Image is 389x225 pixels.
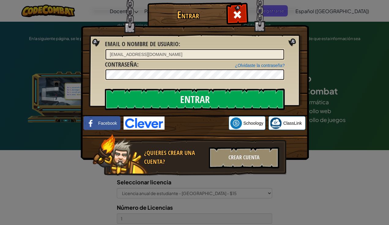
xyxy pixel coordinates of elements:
[230,117,242,129] img: schoology.png
[144,149,205,166] div: ¿Quieres crear una cuenta?
[209,147,279,168] div: Crear Cuenta
[105,60,137,68] span: Contraseña
[243,120,263,126] span: Schoology
[235,63,285,68] a: ¿Olvidaste la contraseña?
[105,40,180,49] label: :
[270,117,282,129] img: classlink-logo-small.png
[124,116,165,130] img: clever-logo-blue.png
[165,116,229,130] iframe: Botón de Acceder con Google
[85,117,97,129] img: facebook_small.png
[105,40,179,48] span: Email o Nombre de usuario
[149,9,227,20] h1: Entrar
[105,89,285,110] input: Entrar
[98,120,117,126] span: Facebook
[283,120,302,126] span: ClassLink
[105,60,139,69] label: :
